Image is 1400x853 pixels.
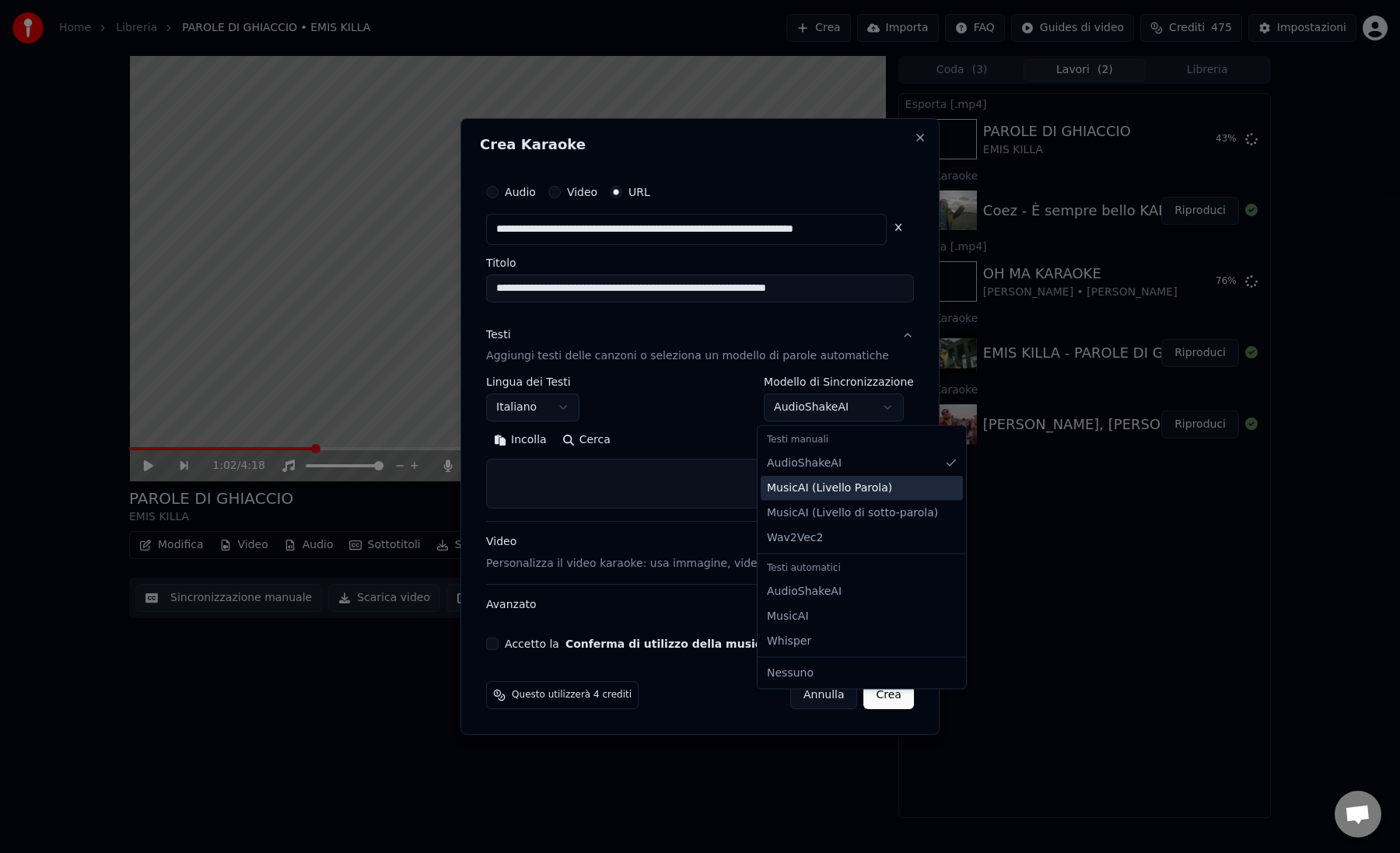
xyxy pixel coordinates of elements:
span: AudioShakeAI [767,583,842,599]
div: Testi manuali [761,429,963,451]
span: MusicAI ( Livello di sotto-parola ) [767,505,938,520]
span: Wav2Vec2 [767,530,823,545]
span: AudioShakeAI [767,455,842,470]
span: MusicAI [767,608,809,624]
div: Testi automatici [761,557,963,579]
span: Nessuno [767,665,814,680]
span: MusicAI ( Livello Parola ) [767,480,892,495]
span: Whisper [767,633,811,648]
